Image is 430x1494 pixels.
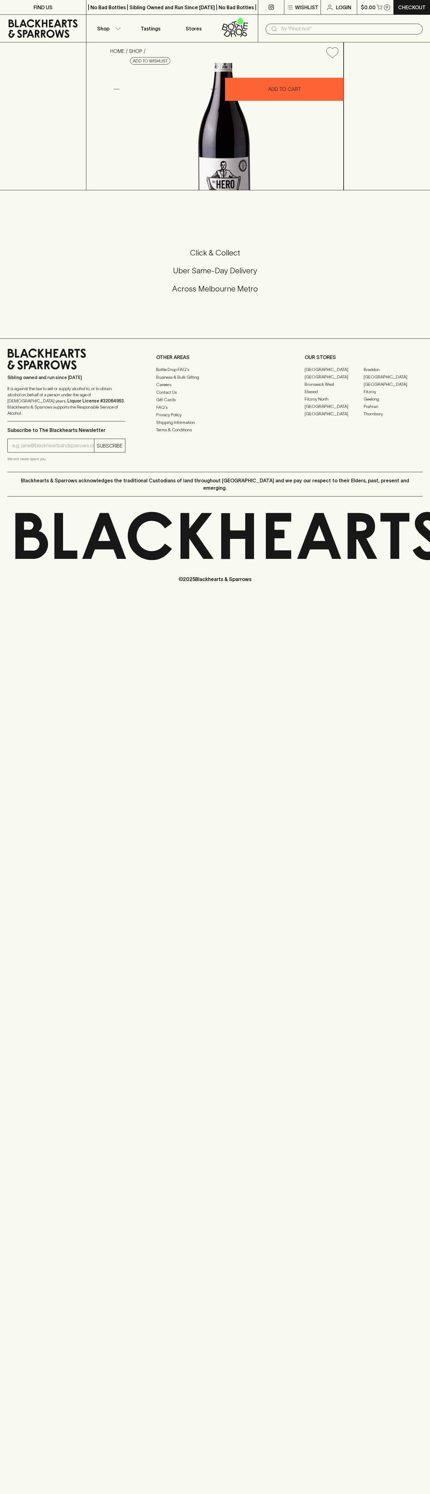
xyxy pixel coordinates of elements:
p: $0.00 [361,4,376,11]
a: Gift Cards [156,396,274,404]
p: Login [336,4,351,11]
p: FIND US [34,4,53,11]
h5: Click & Collect [7,248,423,258]
a: HOME [110,48,124,54]
a: Business & Bulk Gifting [156,373,274,381]
p: SUBSCRIBE [97,442,123,449]
p: Checkout [398,4,426,11]
a: [GEOGRAPHIC_DATA] [305,403,364,410]
a: Fitzroy North [305,395,364,403]
a: Brunswick West [305,381,364,388]
a: Braddon [364,366,423,373]
a: [GEOGRAPHIC_DATA] [364,381,423,388]
button: SUBSCRIBE [94,439,125,452]
p: Tastings [141,25,160,32]
a: Careers [156,381,274,389]
a: Geelong [364,395,423,403]
button: Add to wishlist [324,45,341,61]
button: Shop [86,15,129,42]
p: Sibling owned and run since [DATE] [7,374,125,381]
a: Terms & Conditions [156,426,274,434]
strong: Liquor License #32064953 [67,398,124,403]
p: OTHER AREAS [156,354,274,361]
p: OUR STORES [305,354,423,361]
img: 40476.png [105,63,343,190]
p: We will never spam you [7,456,125,462]
input: Try "Pinot noir" [280,24,418,34]
h5: Across Melbourne Metro [7,284,423,294]
a: Elwood [305,388,364,395]
p: Shop [97,25,109,32]
a: Stores [172,15,215,42]
p: ADD TO CART [268,85,301,93]
input: e.g. jane@blackheartsandsparrows.com.au [12,441,94,451]
p: 0 [386,6,388,9]
a: [GEOGRAPHIC_DATA] [364,373,423,381]
a: SHOP [129,48,142,54]
a: Tastings [129,15,172,42]
h5: Uber Same-Day Delivery [7,266,423,276]
p: Subscribe to The Blackhearts Newsletter [7,426,125,434]
p: It is against the law to sell or supply alcohol to, or to obtain alcohol on behalf of a person un... [7,385,125,416]
p: Blackhearts & Sparrows acknowledges the traditional Custodians of land throughout [GEOGRAPHIC_DAT... [12,477,418,492]
a: Fitzroy [364,388,423,395]
a: Privacy Policy [156,411,274,419]
a: [GEOGRAPHIC_DATA] [305,366,364,373]
a: Thornbury [364,410,423,417]
button: Add to wishlist [130,57,170,65]
p: Stores [186,25,202,32]
p: Wishlist [295,4,318,11]
button: ADD TO CART [225,78,344,101]
a: FAQ's [156,404,274,411]
a: Shipping Information [156,419,274,426]
a: [GEOGRAPHIC_DATA] [305,373,364,381]
a: Contact Us [156,389,274,396]
a: [GEOGRAPHIC_DATA] [305,410,364,417]
a: Prahran [364,403,423,410]
a: Bottle Drop FAQ's [156,366,274,373]
div: Call to action block [7,223,423,326]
